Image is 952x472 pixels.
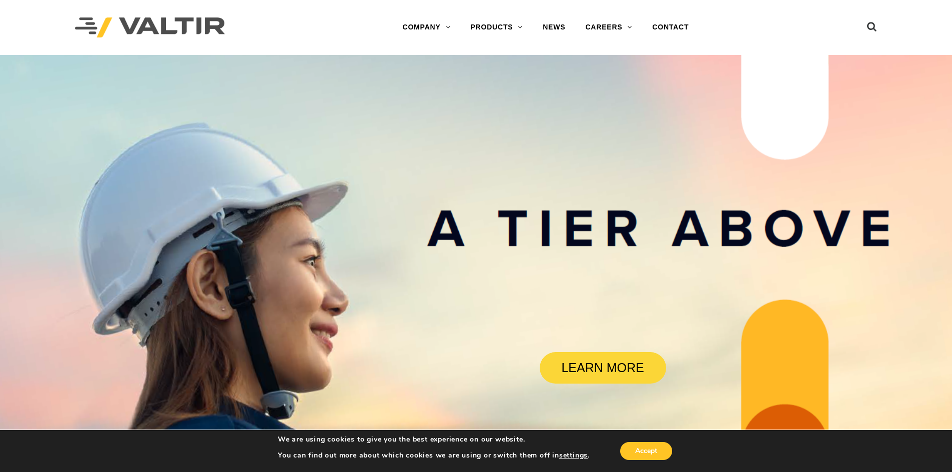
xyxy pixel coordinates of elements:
a: CAREERS [575,17,642,37]
a: COMPANY [392,17,460,37]
a: CONTACT [642,17,699,37]
p: We are using cookies to give you the best experience on our website. [278,435,590,444]
img: Valtir [75,17,225,38]
button: Accept [620,442,672,460]
a: PRODUCTS [460,17,533,37]
a: NEWS [533,17,575,37]
button: settings [559,451,588,460]
p: You can find out more about which cookies we are using or switch them off in . [278,451,590,460]
a: LEARN MORE [540,352,666,384]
